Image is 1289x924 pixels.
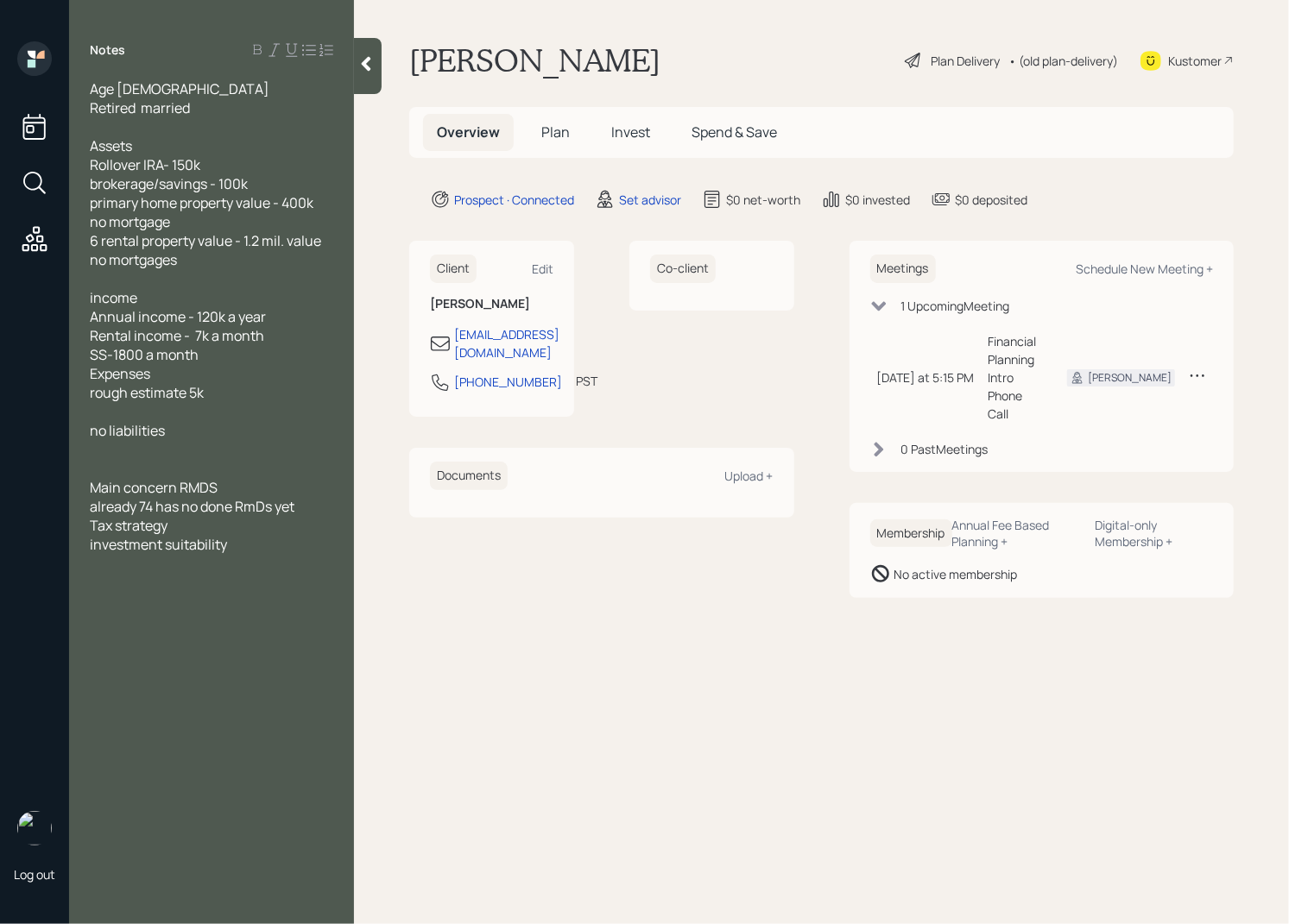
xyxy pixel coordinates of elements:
[14,866,55,883] div: Log out
[409,41,660,79] h1: [PERSON_NAME]
[955,191,1027,209] div: $0 deposited
[90,212,170,231] span: no mortgage
[17,811,52,845] img: retirable_logo.png
[90,478,218,497] span: Main concern RMDS
[90,231,321,250] span: 6 rental property value - 1.2 mil. value
[611,123,650,141] span: Invest
[870,519,952,548] h6: Membership
[90,250,177,269] span: no mortgages
[90,307,266,326] span: Annual income - 120k a year
[90,345,199,364] span: SS-1800 a month
[532,261,553,277] div: Edit
[931,52,1000,70] div: Plan Delivery
[90,193,313,212] span: primary home property value - 400k
[1095,517,1213,550] div: Digital-only Membership +
[1168,52,1222,70] div: Kustomer
[454,325,559,361] div: [EMAIL_ADDRESS][DOMAIN_NAME]
[437,123,500,141] span: Overview
[90,497,294,516] span: already 74 has no done RmDs yet
[726,191,800,209] div: $0 net-worth
[90,421,165,440] span: no liabilities
[692,123,777,141] span: Spend & Save
[90,136,132,155] span: Assets
[894,565,1018,583] div: No active membership
[989,332,1040,423] div: Financial Planning Intro Phone Call
[619,191,681,209] div: Set advisor
[430,297,553,311] h6: [PERSON_NAME]
[901,440,989,458] div: 0 Past Meeting s
[454,191,574,209] div: Prospect · Connected
[454,373,562,391] div: [PHONE_NUMBER]
[90,98,190,117] span: Retired married
[845,191,910,209] div: $0 invested
[541,123,570,141] span: Plan
[1008,52,1118,70] div: • (old plan-delivery)
[1076,261,1213,277] div: Schedule New Meeting +
[430,255,477,283] h6: Client
[901,297,1010,315] div: 1 Upcoming Meeting
[1088,370,1172,386] div: [PERSON_NAME]
[90,383,204,402] span: rough estimate 5k
[90,155,200,174] span: Rollover IRA- 150k
[90,535,227,554] span: investment suitability
[952,517,1082,550] div: Annual Fee Based Planning +
[90,41,125,59] label: Notes
[90,288,137,307] span: income
[877,368,975,387] div: [DATE] at 5:15 PM
[90,79,269,98] span: Age [DEMOGRAPHIC_DATA]
[650,255,716,283] h6: Co-client
[430,462,508,490] h6: Documents
[870,255,936,283] h6: Meetings
[725,468,774,484] div: Upload +
[90,174,248,193] span: brokerage/savings - 100k
[576,372,597,390] div: PST
[90,326,264,345] span: Rental income - 7k a month
[90,516,167,535] span: Tax strategy
[90,364,150,383] span: Expenses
